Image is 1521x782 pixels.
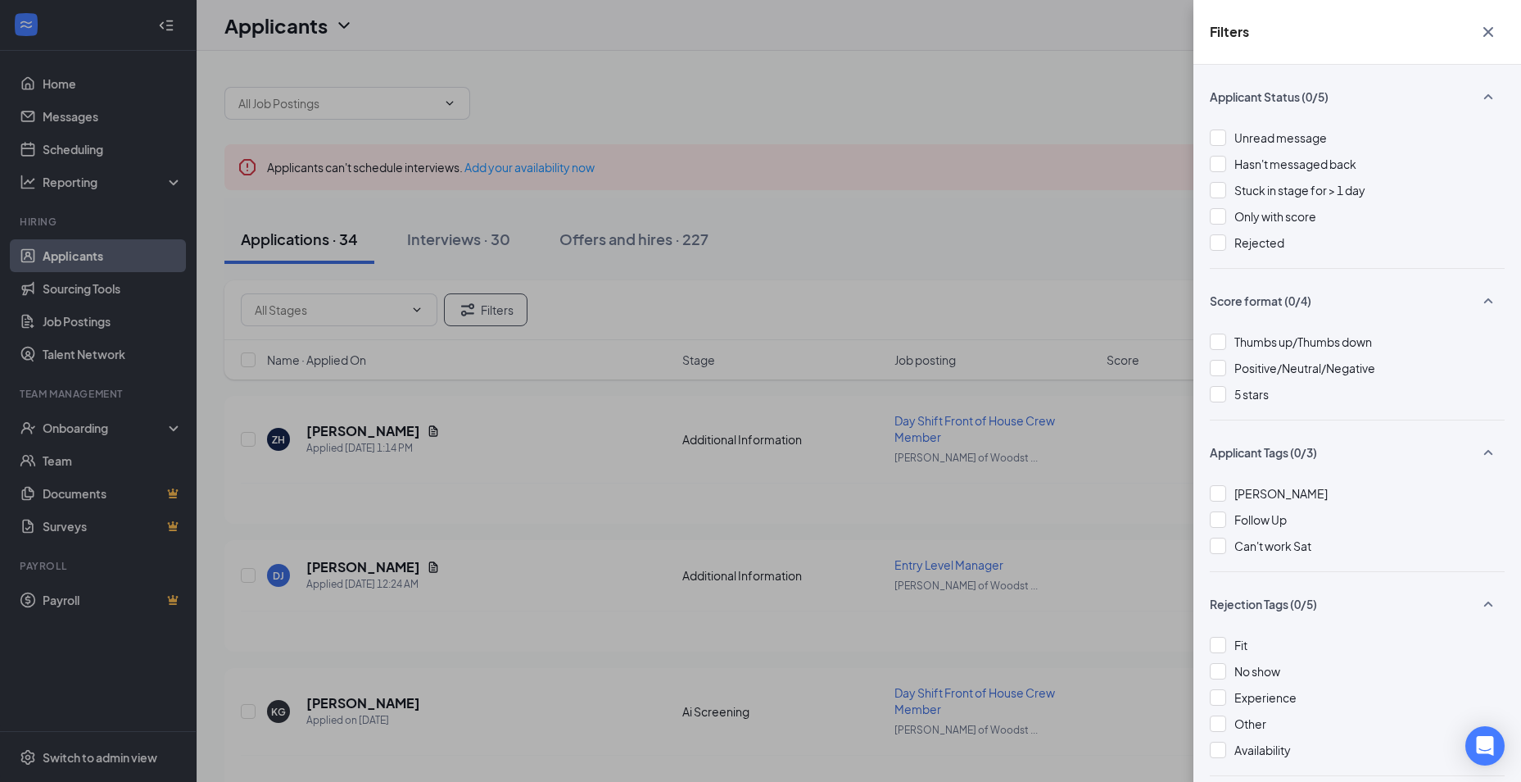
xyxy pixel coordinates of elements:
[1472,437,1505,468] button: SmallChevronUp
[1234,209,1316,224] span: Only with score
[1478,291,1498,311] svg: SmallChevronUp
[1465,726,1505,766] div: Open Intercom Messenger
[1478,87,1498,107] svg: SmallChevronUp
[1478,22,1498,42] svg: Cross
[1210,444,1317,461] span: Applicant Tags (0/3)
[1478,594,1498,614] svg: SmallChevronUp
[1234,130,1327,145] span: Unread message
[1234,743,1291,757] span: Availability
[1234,387,1269,402] span: 5 stars
[1478,443,1498,462] svg: SmallChevronUp
[1234,664,1280,679] span: No show
[1234,157,1356,171] span: Hasn't messaged back
[1210,89,1329,105] span: Applicant Status (0/5)
[1234,183,1365,198] span: Stuck in stage for > 1 day
[1234,361,1375,375] span: Positive/Neutral/Negative
[1210,23,1249,41] h5: Filters
[1472,285,1505,316] button: SmallChevronUp
[1234,690,1297,705] span: Experience
[1234,512,1287,527] span: Follow Up
[1210,293,1311,309] span: Score format (0/4)
[1234,334,1372,349] span: Thumbs up/Thumbs down
[1234,716,1266,731] span: Other
[1210,596,1317,612] span: Rejection Tags (0/5)
[1234,539,1311,553] span: Can't work Sat
[1472,16,1505,48] button: Cross
[1472,81,1505,112] button: SmallChevronUp
[1234,235,1284,250] span: Rejected
[1234,486,1328,501] span: [PERSON_NAME]
[1472,589,1505,620] button: SmallChevronUp
[1234,638,1247,652] span: Fit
